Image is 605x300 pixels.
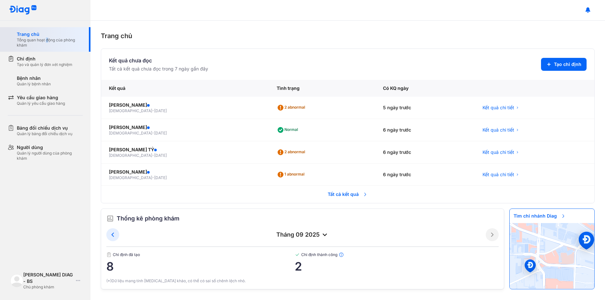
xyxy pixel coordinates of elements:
[295,252,499,257] span: Chỉ định thành công
[109,131,152,135] span: [DEMOGRAPHIC_DATA]
[17,94,65,101] div: Yêu cầu giao hàng
[17,31,83,37] div: Trang chủ
[152,131,154,135] span: -
[106,260,295,273] span: 8
[109,124,261,131] div: [PERSON_NAME]
[295,260,499,273] span: 2
[277,102,308,113] div: 2 abnormal
[483,171,514,178] span: Kết quả chi tiết
[375,97,475,119] div: 5 ngày trước
[17,125,72,131] div: Bảng đối chiếu dịch vụ
[119,231,486,239] div: tháng 09 2025
[154,108,167,113] span: [DATE]
[17,144,83,151] div: Người dùng
[10,274,23,287] img: logo
[541,58,587,71] button: Tạo chỉ định
[375,119,475,141] div: 6 ngày trước
[9,5,37,15] img: logo
[277,147,308,157] div: 2 abnormal
[109,108,152,113] span: [DEMOGRAPHIC_DATA]
[375,141,475,164] div: 6 ngày trước
[109,169,261,175] div: [PERSON_NAME]
[152,108,154,113] span: -
[483,127,514,133] span: Kết quả chi tiết
[17,62,72,67] div: Tạo và quản lý đơn xét nghiệm
[152,175,154,180] span: -
[269,80,375,97] div: Tình trạng
[483,149,514,155] span: Kết quả chi tiết
[339,252,344,257] img: info.7e716105.svg
[101,80,269,97] div: Kết quả
[277,125,301,135] div: Normal
[295,252,300,257] img: checked-green.01cc79e0.svg
[23,272,73,284] div: [PERSON_NAME] DIAG - BS
[109,66,208,72] div: Tất cả kết quả chưa đọc trong 7 ngày gần đây
[17,131,72,136] div: Quản lý bảng đối chiếu dịch vụ
[154,175,167,180] span: [DATE]
[23,284,73,290] div: Chủ phòng khám
[117,214,179,223] span: Thống kê phòng khám
[17,75,51,81] div: Bệnh nhân
[17,56,72,62] div: Chỉ định
[106,252,111,257] img: document.50c4cfd0.svg
[101,31,595,41] div: Trang chủ
[510,209,570,223] span: Tìm chi nhánh Diag
[109,57,208,64] div: Kết quả chưa đọc
[17,151,83,161] div: Quản lý người dùng của phòng khám
[109,102,261,108] div: [PERSON_NAME]
[109,175,152,180] span: [DEMOGRAPHIC_DATA]
[554,61,581,68] span: Tạo chỉ định
[154,131,167,135] span: [DATE]
[154,153,167,158] span: [DATE]
[109,146,261,153] div: [PERSON_NAME] TỶ
[152,153,154,158] span: -
[17,81,51,87] div: Quản lý bệnh nhân
[17,37,83,48] div: Tổng quan hoạt động của phòng khám
[17,101,65,106] div: Quản lý yêu cầu giao hàng
[375,80,475,97] div: Có KQ ngày
[375,164,475,186] div: 6 ngày trước
[106,252,295,257] span: Chỉ định đã tạo
[324,187,372,201] span: Tất cả kết quả
[277,169,307,180] div: 1 abnormal
[109,153,152,158] span: [DEMOGRAPHIC_DATA]
[106,215,114,222] img: order.5a6da16c.svg
[106,278,499,284] div: (*)Dữ liệu mang tính [MEDICAL_DATA] khảo, có thể có sai số chênh lệch nhỏ.
[483,104,514,111] span: Kết quả chi tiết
